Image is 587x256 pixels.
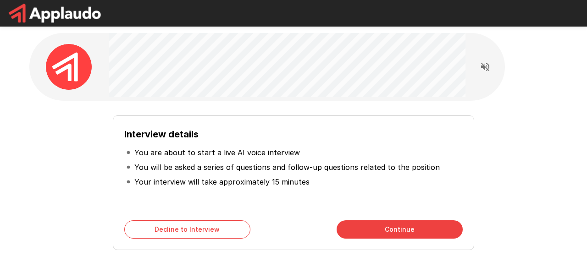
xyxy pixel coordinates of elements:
[476,58,494,76] button: Read questions aloud
[337,220,463,239] button: Continue
[124,129,199,140] b: Interview details
[134,162,440,173] p: You will be asked a series of questions and follow-up questions related to the position
[134,176,310,187] p: Your interview will take approximately 15 minutes
[46,44,92,90] img: applaudo_avatar.png
[134,147,300,158] p: You are about to start a live AI voice interview
[124,220,250,239] button: Decline to Interview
